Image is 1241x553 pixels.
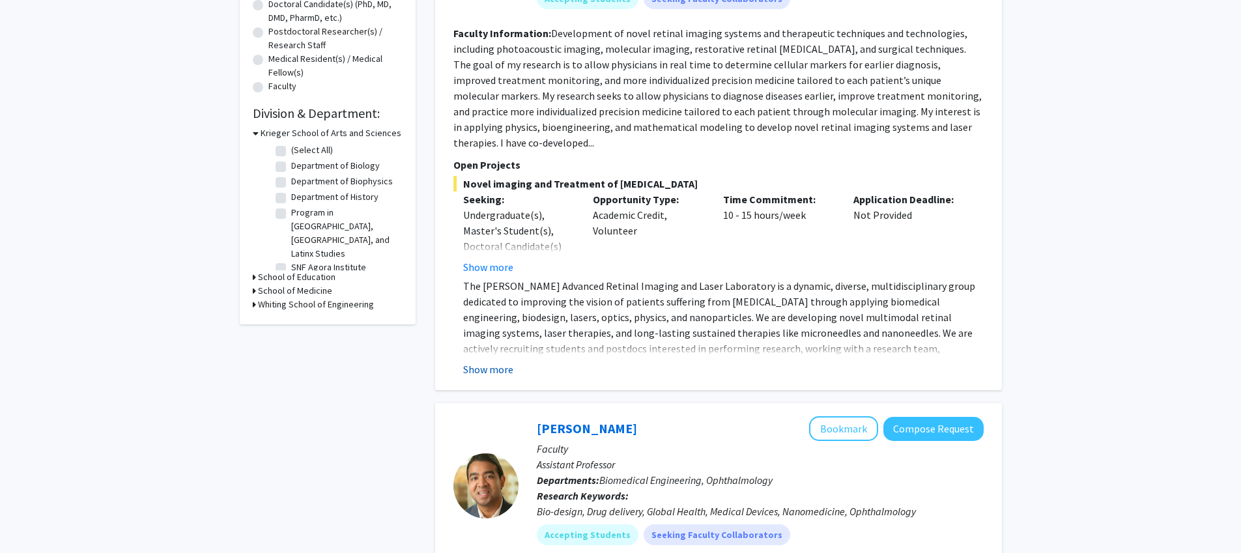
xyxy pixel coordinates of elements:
mat-chip: Accepting Students [537,524,638,545]
p: Faculty [537,441,984,457]
span: Biomedical Engineering, Ophthalmology [599,474,773,487]
b: Research Keywords: [537,489,629,502]
button: Show more [463,259,513,275]
p: Seeking: [463,191,574,207]
b: Departments: [537,474,599,487]
button: Add Kunal Parikh to Bookmarks [809,416,878,441]
div: 10 - 15 hours/week [713,191,844,275]
span: Novel imaging and Treatment of [MEDICAL_DATA] [453,176,984,191]
label: Faculty [268,79,296,93]
label: Postdoctoral Researcher(s) / Research Staff [268,25,403,52]
p: Open Projects [453,157,984,173]
h3: Krieger School of Arts and Sciences [261,126,401,140]
p: Application Deadline: [853,191,964,207]
h3: School of Education [258,270,335,284]
div: Not Provided [844,191,974,275]
h3: Whiting School of Engineering [258,298,374,311]
p: The [PERSON_NAME] Advanced Retinal Imaging and Laser Laboratory is a dynamic, diverse, multidisci... [463,278,984,403]
button: Show more [463,362,513,377]
label: SNF Agora Institute [291,261,366,274]
div: Undergraduate(s), Master's Student(s), Doctoral Candidate(s) (PhD, MD, DMD, PharmD, etc.), Postdo... [463,207,574,363]
iframe: Chat [10,494,55,543]
label: Department of Biophysics [291,175,393,188]
mat-chip: Seeking Faculty Collaborators [644,524,790,545]
div: Bio-design, Drug delivery, Global Health, Medical Devices, Nanomedicine, Ophthalmology [537,503,984,519]
p: Assistant Professor [537,457,984,472]
h2: Division & Department: [253,106,403,121]
p: Time Commitment: [723,191,834,207]
label: (Select All) [291,143,333,157]
label: Department of History [291,190,378,204]
p: Opportunity Type: [593,191,704,207]
div: Academic Credit, Volunteer [583,191,713,275]
fg-read-more: Development of novel retinal imaging systems and therapeutic techniques and technologies, includi... [453,27,982,149]
b: Faculty Information: [453,27,551,40]
label: Department of Biology [291,159,380,173]
label: Medical Resident(s) / Medical Fellow(s) [268,52,403,79]
h3: School of Medicine [258,284,332,298]
label: Program in [GEOGRAPHIC_DATA], [GEOGRAPHIC_DATA], and Latinx Studies [291,206,399,261]
button: Compose Request to Kunal Parikh [883,417,984,441]
a: [PERSON_NAME] [537,420,637,436]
